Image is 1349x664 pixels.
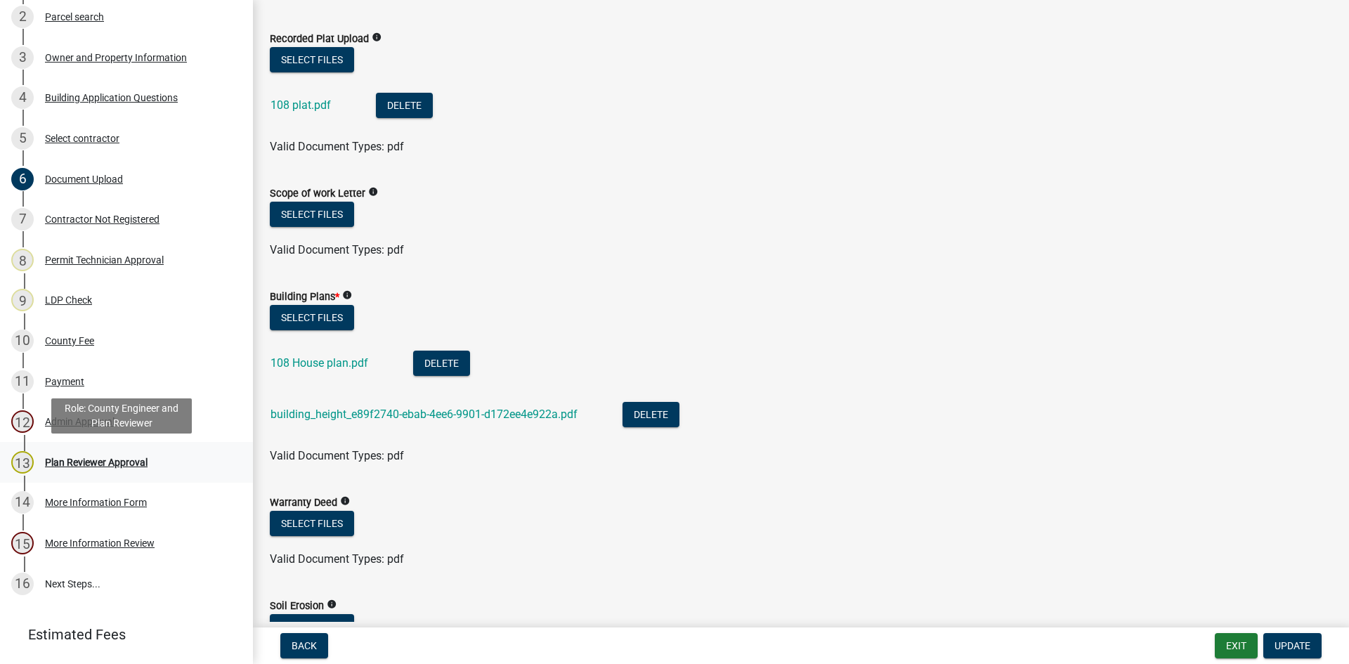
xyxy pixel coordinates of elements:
div: More Information Review [45,538,155,548]
div: Role: County Engineer and Plan Reviewer [51,398,192,434]
div: 11 [11,370,34,393]
div: 4 [11,86,34,109]
div: 9 [11,289,34,311]
i: info [340,496,350,506]
label: Recorded Plat Upload [270,34,369,44]
i: info [372,32,382,42]
span: Valid Document Types: pdf [270,140,404,153]
wm-modal-confirm: Delete Document [413,358,470,371]
div: 12 [11,410,34,433]
span: Valid Document Types: pdf [270,552,404,566]
label: Soil Erosion [270,601,324,611]
div: 8 [11,249,34,271]
button: Back [280,633,328,658]
a: building_height_e89f2740-ebab-4ee6-9901-d172ee4e922a.pdf [271,408,578,421]
span: Update [1275,640,1310,651]
button: Select files [270,511,354,536]
button: Select files [270,202,354,227]
div: Payment [45,377,84,386]
button: Select files [270,47,354,72]
div: Select contractor [45,134,119,143]
div: Building Application Questions [45,93,178,103]
label: Building Plans [270,292,339,302]
span: Valid Document Types: pdf [270,449,404,462]
div: 6 [11,168,34,190]
div: Plan Reviewer Approval [45,457,148,467]
button: Delete [413,351,470,376]
div: 7 [11,208,34,230]
div: 5 [11,127,34,150]
label: Scope of work Letter [270,189,365,199]
span: Back [292,640,317,651]
button: Select files [270,614,354,639]
a: 108 House plan.pdf [271,356,368,370]
div: 14 [11,491,34,514]
wm-modal-confirm: Delete Document [376,100,433,113]
label: Warranty Deed [270,498,337,508]
div: 13 [11,451,34,474]
div: Parcel search [45,12,104,22]
i: info [327,599,337,609]
div: More Information Form [45,497,147,507]
i: info [342,290,352,300]
div: 3 [11,46,34,69]
div: 2 [11,6,34,28]
span: Valid Document Types: pdf [270,243,404,256]
div: County Fee [45,336,94,346]
div: 15 [11,532,34,554]
div: Owner and Property Information [45,53,187,63]
button: Exit [1215,633,1258,658]
div: Admin Approval [45,417,115,427]
i: info [368,187,378,197]
a: 108 plat.pdf [271,98,331,112]
div: 10 [11,330,34,352]
button: Delete [623,402,679,427]
div: 16 [11,573,34,595]
div: Document Upload [45,174,123,184]
button: Delete [376,93,433,118]
a: Estimated Fees [11,620,230,649]
div: Permit Technician Approval [45,255,164,265]
div: Contractor Not Registered [45,214,159,224]
button: Update [1263,633,1322,658]
button: Select files [270,305,354,330]
div: LDP Check [45,295,92,305]
wm-modal-confirm: Delete Document [623,409,679,422]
